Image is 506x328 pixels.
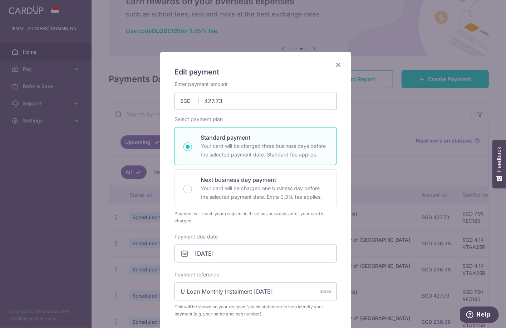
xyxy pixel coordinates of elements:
h5: Edit payment [175,66,337,78]
div: Payment will reach your recipient in three business days after your card is charged. [175,210,337,225]
span: This will be shown on your recipient’s bank statement to help identify your payment (e.g. your na... [175,303,337,318]
label: Payment due date [175,233,218,240]
p: Standard payment [201,133,328,142]
span: SGD [180,97,199,105]
iframe: Opens a widget where you can find more information [460,307,499,324]
input: DD / MM / YYYY [175,245,337,262]
div: 33/35 [320,288,331,295]
span: Feedback [496,147,502,172]
label: Enter payment amount [175,81,228,88]
p: Your card will be charged one business day before the selected payment date. Extra 0.3% fee applies. [201,184,328,201]
label: Payment reference [175,271,219,278]
p: Next business day payment [201,175,328,184]
input: 0.00 [175,92,337,110]
p: Your card will be charged three business days before the selected payment date. Standard fee appl... [201,142,328,159]
button: Feedback - Show survey [492,140,506,188]
button: Close [334,61,343,69]
label: Select payment plan [175,116,223,123]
